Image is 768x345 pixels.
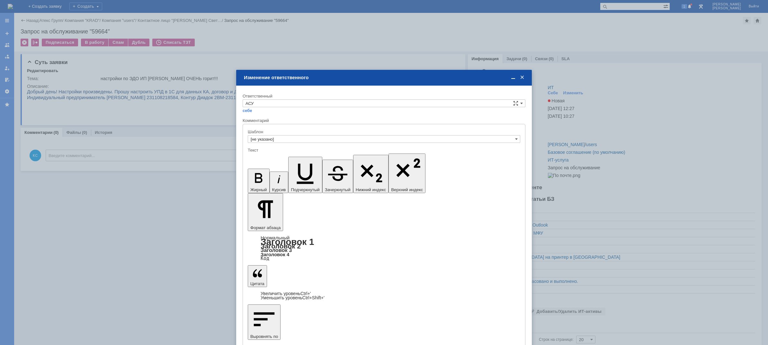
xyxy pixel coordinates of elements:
span: Сложная форма [513,101,518,106]
a: Decrease [261,295,325,300]
button: Выровнять по [248,304,281,340]
span: Жирный [250,187,267,192]
a: себе [243,108,252,113]
span: Формат абзаца [250,225,281,230]
a: Заголовок 4 [261,252,289,257]
span: Верхний индекс [391,187,423,192]
a: Код [261,256,269,261]
button: Подчеркнутый [288,157,322,193]
span: Выровнять по [250,334,278,339]
div: Цитата [248,292,520,300]
div: Текст [248,148,519,152]
div: Комментарий [243,118,525,124]
button: Цитата [248,265,267,287]
button: Верхний индекс [388,154,425,193]
span: Подчеркнутый [291,187,319,192]
span: Цитата [250,281,264,286]
div: Шаблон [248,130,519,134]
a: Increase [261,291,311,296]
button: Зачеркнутый [322,160,353,193]
span: Нижний индекс [356,187,386,192]
span: Ctrl+' [300,291,311,296]
a: Заголовок 2 [261,242,301,250]
button: Нижний индекс [353,155,389,193]
span: Закрыть [519,75,525,80]
button: Курсив [270,172,289,193]
span: Свернуть (Ctrl + M) [510,75,516,80]
div: Ответственный [243,94,524,98]
button: Формат абзаца [248,193,283,231]
a: Нормальный [261,235,290,240]
div: Формат абзаца [248,236,520,261]
button: Жирный [248,169,270,193]
span: Ctrl+Shift+' [302,295,325,300]
span: Зачеркнутый [325,187,351,192]
div: Изменение ответственного [244,75,525,80]
a: Заголовок 1 [261,237,314,247]
a: Заголовок 3 [261,247,292,253]
span: Курсив [272,187,286,192]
